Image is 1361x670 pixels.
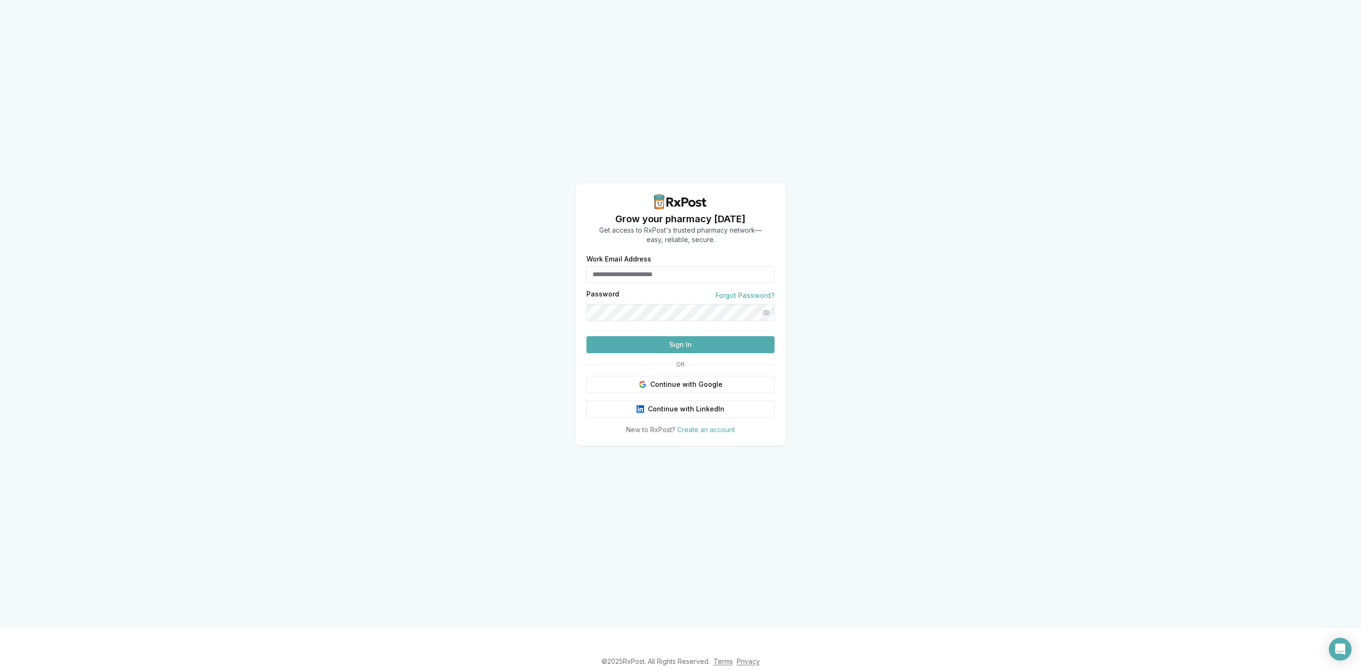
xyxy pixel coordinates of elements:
[586,291,619,300] label: Password
[599,226,762,244] p: Get access to RxPost's trusted pharmacy network— easy, reliable, secure.
[715,291,775,300] a: Forgot Password?
[677,426,735,434] a: Create an account
[650,194,711,209] img: RxPost Logo
[637,405,644,413] img: LinkedIn
[586,400,775,418] button: Continue with LinkedIn
[672,361,689,368] span: OR
[714,657,733,665] a: Terms
[586,256,775,262] label: Work Email Address
[626,426,675,434] span: New to RxPost?
[586,336,775,353] button: Sign In
[639,381,646,388] img: Google
[1329,638,1352,661] div: Open Intercom Messenger
[599,212,762,226] h1: Grow your pharmacy [DATE]
[737,657,760,665] a: Privacy
[586,376,775,393] button: Continue with Google
[758,304,775,321] button: Show password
